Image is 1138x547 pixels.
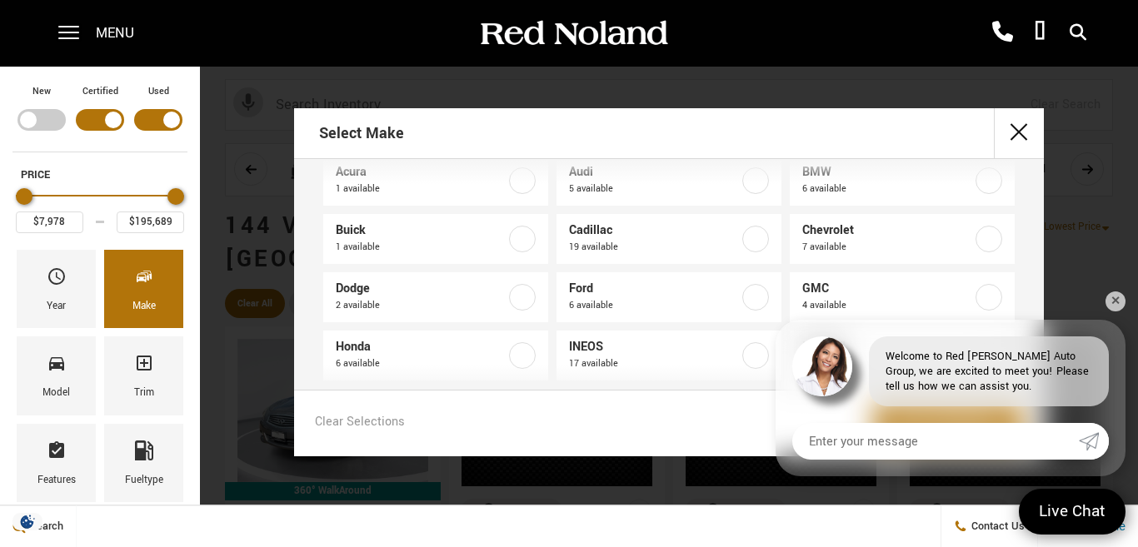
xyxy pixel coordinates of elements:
div: YearYear [17,250,96,328]
span: Year [47,262,67,297]
span: 6 available [336,356,506,372]
div: Minimum Price [16,188,32,205]
span: 19 available [569,239,739,256]
span: Buick [336,222,506,239]
input: Maximum [117,211,184,233]
span: 1 available [336,181,506,197]
img: Agent profile photo [792,336,852,396]
span: 17 available [569,356,739,372]
a: Ford6 available [557,272,781,322]
input: Minimum [16,211,83,233]
a: GMC4 available [790,272,1015,322]
a: Chevrolet7 available [790,214,1015,264]
span: Dodge [336,281,506,297]
span: 7 available [802,239,972,256]
a: Cadillac19 available [557,214,781,264]
span: Honda [336,339,506,356]
div: Trim [134,384,154,402]
a: BMW6 available [790,156,1015,206]
span: BMW [802,164,972,181]
span: 6 available [569,297,739,314]
span: Chevrolet [802,222,972,239]
div: FueltypeFueltype [104,424,183,502]
span: Fueltype [134,436,154,471]
input: Enter your message [792,423,1079,460]
div: Welcome to Red [PERSON_NAME] Auto Group, we are excited to meet you! Please tell us how we can as... [869,336,1109,406]
a: Honda6 available [323,331,548,380]
span: 5 available [569,181,739,197]
span: Model [47,349,67,384]
div: Model [42,384,70,402]
a: Dodge2 available [323,272,548,322]
div: Make [132,297,156,316]
a: Clear Selections [315,414,405,434]
div: Price [16,182,184,233]
div: Filter by Vehicle Type [12,83,187,152]
a: Live Chat [1019,489,1126,535]
div: Features [37,471,76,490]
div: Fueltype [125,471,163,490]
span: 2 available [336,297,506,314]
a: Acura1 available [323,156,548,206]
span: Make [134,262,154,297]
label: Used [148,83,169,100]
a: Submit [1079,423,1109,460]
div: FeaturesFeatures [17,424,96,502]
span: 1 available [336,239,506,256]
span: 4 available [802,297,972,314]
span: Live Chat [1031,500,1114,523]
label: Certified [82,83,118,100]
a: Land Rover18 available [557,389,781,439]
span: Ford [569,281,739,297]
span: Trim [134,349,154,384]
span: Acura [336,164,506,181]
a: INEOS17 available [557,331,781,380]
span: 6 available [802,181,972,197]
label: New [32,83,51,100]
span: Cadillac [569,222,739,239]
span: Features [47,436,67,471]
span: Audi [569,164,739,181]
img: Red Noland Auto Group [477,19,669,48]
a: Buick1 available [323,214,548,264]
img: Opt-Out Icon [8,513,47,530]
button: close [994,108,1044,158]
span: GMC [802,281,972,297]
div: Maximum Price [167,188,184,205]
h5: Price [21,167,179,182]
h2: Select Make [319,110,404,157]
span: INEOS [569,339,739,356]
a: Audi5 available [557,156,781,206]
div: Year [47,297,66,316]
div: ModelModel [17,336,96,415]
div: TrimTrim [104,336,183,415]
div: MakeMake [104,250,183,328]
a: Jeep8 available [323,389,548,439]
section: Click to Open Cookie Consent Modal [8,513,47,530]
span: Contact Us [967,519,1025,534]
